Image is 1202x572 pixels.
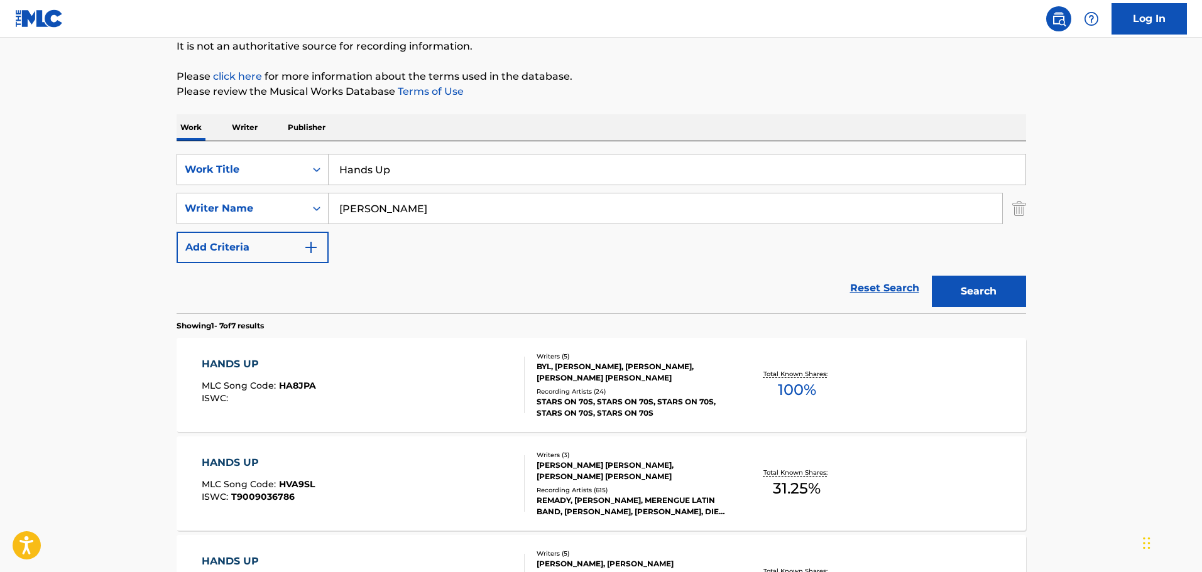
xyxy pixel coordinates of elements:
[177,84,1026,99] p: Please review the Musical Works Database
[537,460,726,482] div: [PERSON_NAME] [PERSON_NAME], [PERSON_NAME] [PERSON_NAME]
[1079,6,1104,31] div: Help
[284,114,329,141] p: Publisher
[844,274,926,302] a: Reset Search
[279,380,316,391] span: HA8JPA
[202,554,312,569] div: HANDS UP
[537,387,726,396] div: Recording Artists ( 24 )
[202,491,231,502] span: ISWC :
[763,468,831,477] p: Total Known Shares:
[185,201,298,216] div: Writer Name
[177,232,329,263] button: Add Criteria
[202,357,316,372] div: HANDS UP
[537,361,726,384] div: BYL, [PERSON_NAME], [PERSON_NAME], [PERSON_NAME] [PERSON_NAME]
[202,392,231,404] span: ISWC :
[228,114,261,141] p: Writer
[185,162,298,177] div: Work Title
[1012,193,1026,224] img: Delete Criterion
[1084,11,1099,26] img: help
[231,491,295,502] span: T9009036786
[763,369,831,379] p: Total Known Shares:
[1143,524,1150,562] div: Drag
[1112,3,1187,35] a: Log In
[395,85,464,97] a: Terms of Use
[177,320,264,332] p: Showing 1 - 7 of 7 results
[932,276,1026,307] button: Search
[1139,512,1202,572] iframe: Chat Widget
[202,478,279,490] span: MLC Song Code :
[537,495,726,517] div: REMADY, [PERSON_NAME], MERENGUE LATIN BAND, [PERSON_NAME], [PERSON_NAME], DIE KITA-FRÖSCHE, [PERS...
[15,9,63,28] img: MLC Logo
[303,240,319,255] img: 9d2ae6d4665cec9f34b9.svg
[213,70,262,82] a: click here
[1051,11,1066,26] img: search
[177,436,1026,531] a: HANDS UPMLC Song Code:HVA9SLISWC:T9009036786Writers (3)[PERSON_NAME] [PERSON_NAME], [PERSON_NAME]...
[177,154,1026,313] form: Search Form
[773,477,821,500] span: 31.25 %
[537,450,726,460] div: Writers ( 3 )
[1046,6,1071,31] a: Public Search
[279,478,315,490] span: HVA9SL
[537,485,726,495] div: Recording Artists ( 615 )
[537,352,726,361] div: Writers ( 5 )
[177,338,1026,432] a: HANDS UPMLC Song Code:HA8JPAISWC:Writers (5)BYL, [PERSON_NAME], [PERSON_NAME], [PERSON_NAME] [PER...
[177,39,1026,54] p: It is not an authoritative source for recording information.
[537,549,726,558] div: Writers ( 5 )
[778,379,816,401] span: 100 %
[537,396,726,419] div: STARS ON 70S, STARS ON 70S, STARS ON 70S, STARS ON 70S, STARS ON 70S
[202,380,279,391] span: MLC Song Code :
[177,114,205,141] p: Work
[202,455,315,470] div: HANDS UP
[177,69,1026,84] p: Please for more information about the terms used in the database.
